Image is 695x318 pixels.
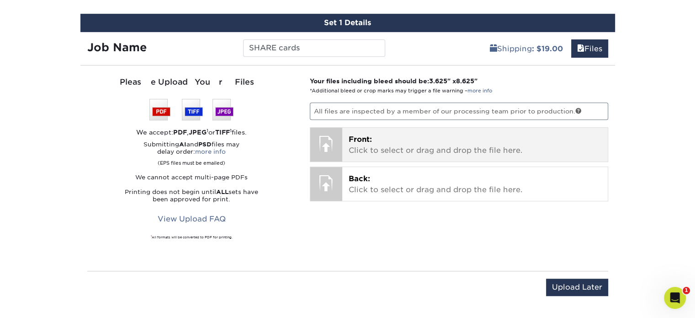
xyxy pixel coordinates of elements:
strong: Job Name [87,41,147,54]
strong: TIFF [215,129,230,136]
span: 1 [683,287,690,294]
p: Printing does not begin until sets have been approved for print. [87,189,297,203]
b: : $19.00 [532,44,563,53]
div: Set 1 Details [80,14,615,32]
span: Back: [349,174,370,183]
strong: JPEG [189,129,207,136]
a: more info [195,148,226,155]
sup: 1 [230,128,232,133]
small: (EPS files must be emailed) [158,156,225,167]
iframe: Intercom live chat [664,287,686,309]
p: We cannot accept multi-page PDFs [87,174,297,181]
span: files [577,44,584,53]
p: Click to select or drag and drop the file here. [349,173,601,195]
span: Front: [349,135,372,144]
strong: AI [179,141,186,148]
sup: 1 [207,128,208,133]
a: more info [467,88,492,94]
strong: ALL [216,189,228,195]
sup: 1 [151,235,152,237]
div: We accept: , or files. [87,128,297,137]
strong: Your files including bleed should be: " x " [310,77,477,85]
span: shipping [490,44,497,53]
input: Upload Later [546,279,608,296]
div: Please Upload Your Files [87,76,297,88]
img: We accept: PSD, TIFF, or JPEG (JPG) [149,99,233,120]
p: All files are inspected by a member of our processing team prior to production. [310,102,608,120]
a: Shipping: $19.00 [484,39,569,58]
a: Files [571,39,608,58]
strong: PDF [173,129,187,136]
p: Click to select or drag and drop the file here. [349,134,601,156]
span: 8.625 [456,77,474,85]
div: All formats will be converted to PDF for printing. [87,235,297,240]
strong: PSD [198,141,212,148]
span: 3.625 [429,77,447,85]
input: Enter a job name [243,39,385,57]
p: Submitting and files may delay order: [87,141,297,167]
small: *Additional bleed or crop marks may trigger a file warning – [310,88,492,94]
a: View Upload FAQ [152,210,232,228]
